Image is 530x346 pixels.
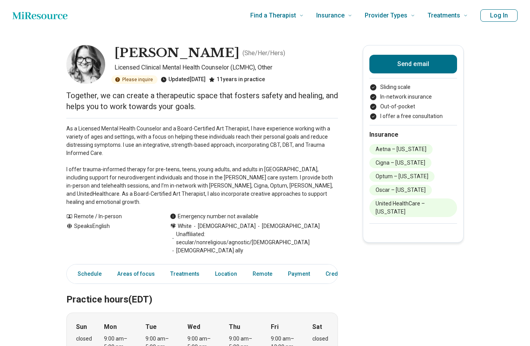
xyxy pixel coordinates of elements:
[271,322,279,332] strong: Fri
[256,222,320,230] span: [DEMOGRAPHIC_DATA]
[365,10,407,21] span: Provider Types
[76,322,87,332] strong: Sun
[369,93,457,101] li: In-network insurance
[369,198,457,217] li: United HealthCare – [US_STATE]
[369,55,457,73] button: Send email
[161,75,206,84] div: Updated [DATE]
[369,103,457,111] li: Out-of-pocket
[114,45,239,61] h1: [PERSON_NAME]
[369,185,432,195] li: Oscar – [US_STATE]
[187,322,200,332] strong: Wed
[111,75,158,84] div: Please inquire
[248,266,277,282] a: Remote
[369,130,457,139] h2: Insurance
[12,8,68,23] a: Home page
[369,158,431,168] li: Cigna – [US_STATE]
[192,222,256,230] span: [DEMOGRAPHIC_DATA]
[66,212,154,221] div: Remote / In-person
[428,10,460,21] span: Treatments
[114,63,338,72] p: Licensed Clinical Mental Health Counselor (LCMHC), Other
[250,10,296,21] span: Find a Therapist
[312,322,322,332] strong: Sat
[104,322,117,332] strong: Mon
[66,275,338,306] h2: Practice hours (EDT)
[66,45,105,84] img: Chelsea Plotner, Licensed Clinical Mental Health Counselor (LCMHC)
[369,144,433,155] li: Aetna – [US_STATE]
[209,75,265,84] div: 11 years in practice
[145,322,157,332] strong: Tue
[480,9,518,22] button: Log In
[170,212,258,221] div: Emergency number not available
[242,49,285,58] p: ( She/Her/Hers )
[178,222,192,230] span: White
[170,230,338,247] span: Unaffiliated: secular/nonreligious/agnostic/[DEMOGRAPHIC_DATA]
[210,266,242,282] a: Location
[312,335,328,343] div: closed
[369,83,457,120] ul: Payment options
[68,266,106,282] a: Schedule
[66,90,338,112] p: Together, we can create a therapeutic space that fosters safety and healing, and helps you to wor...
[229,322,240,332] strong: Thu
[166,266,204,282] a: Treatments
[170,247,243,255] span: [DEMOGRAPHIC_DATA] ally
[369,171,435,182] li: Optum – [US_STATE]
[66,222,154,255] div: Speaks English
[321,266,360,282] a: Credentials
[113,266,159,282] a: Areas of focus
[76,335,92,343] div: closed
[316,10,345,21] span: Insurance
[283,266,315,282] a: Payment
[369,112,457,120] li: I offer a free consultation
[369,83,457,91] li: Sliding scale
[66,125,338,206] p: As a Licensed Mental Health Counselor and a Board-Certified Art Therapist, I have experience work...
